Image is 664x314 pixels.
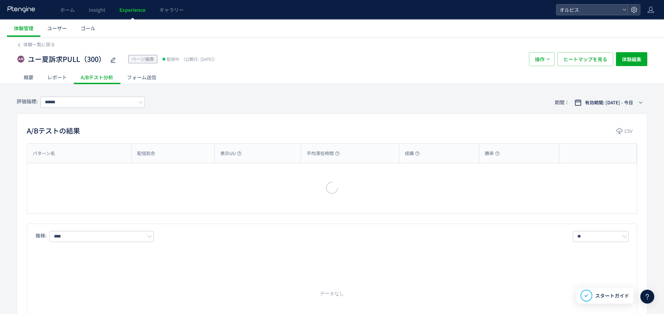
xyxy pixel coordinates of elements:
[74,70,120,84] div: A/Bテスト分析
[585,99,633,106] span: 有効期間: [DATE] - 今日
[184,56,199,62] span: (公開日:
[23,41,55,48] span: 体験一覧に戻る
[220,150,242,157] span: 表示UU
[14,25,33,32] span: 体験管理
[622,52,641,66] span: 体験編集
[624,126,633,137] span: CSV
[28,54,105,64] span: ユー夏訴求PULL（300）
[132,56,154,62] span: ページ編集
[595,292,629,299] span: スタートガイド
[613,126,637,137] button: CSV
[17,70,40,84] div: 概要
[535,52,545,66] span: 操作
[616,52,647,66] button: 体験編集
[405,150,420,157] span: 成績
[17,98,38,105] span: 評価指標:
[35,232,47,239] span: 推移:
[81,25,95,32] span: ゴール
[529,52,555,66] button: 操作
[159,6,184,13] span: ギャラリー
[182,56,217,62] span: [DATE]）
[27,125,80,136] h2: A/Bテストの結果
[33,150,55,157] span: パターン名
[320,291,344,296] text: データなし
[40,70,74,84] div: レポート
[570,97,647,108] button: 有効期間: [DATE] - 今日
[60,6,75,13] span: ホーム
[89,6,105,13] span: Insight
[558,5,619,15] span: オルビス
[119,6,145,13] span: Experience
[307,150,340,157] span: 平均滞在時間
[563,52,607,66] span: ヒートマップを見る
[137,150,155,157] span: 配信割合
[167,56,179,63] span: 配信中
[558,52,613,66] button: ヒートマップを見る
[555,97,569,108] span: 期間：
[485,150,500,157] span: 勝率
[120,70,163,84] div: フォーム送信
[47,25,67,32] span: ユーザー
